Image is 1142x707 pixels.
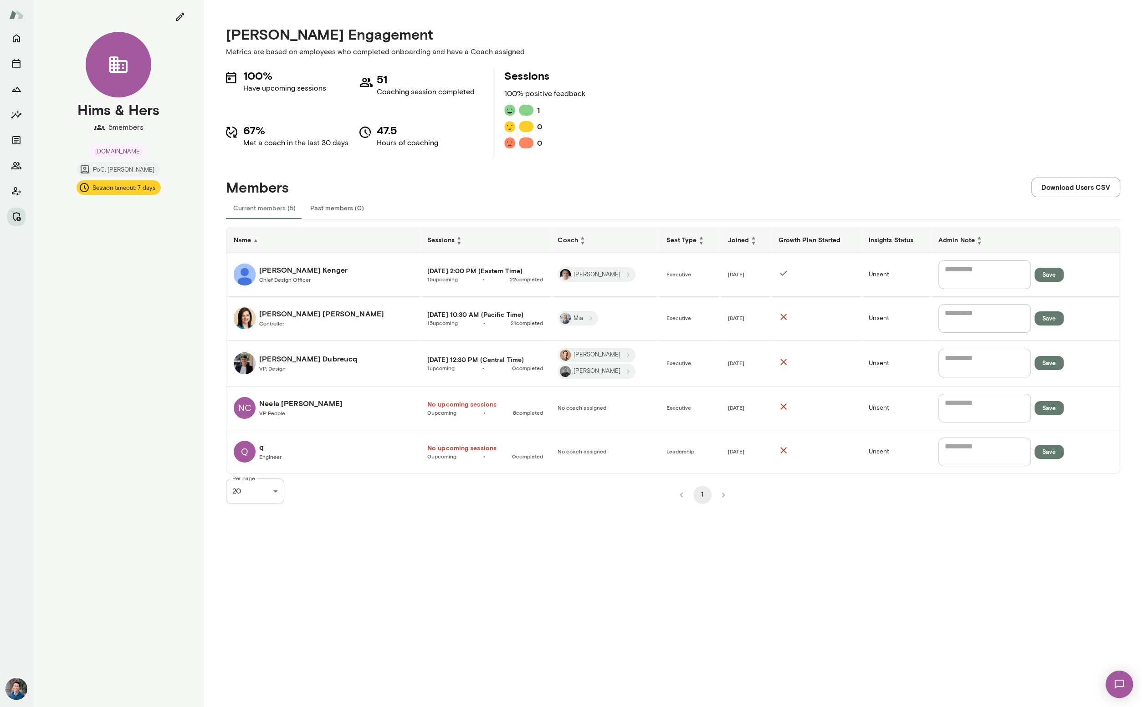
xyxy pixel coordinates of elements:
[580,234,585,240] span: ▲
[427,355,543,364] a: [DATE] 12:30 PM (Central Time)
[226,227,1120,473] table: companies table
[568,270,626,279] span: [PERSON_NAME]
[284,478,1120,504] div: pagination
[259,353,357,364] h6: [PERSON_NAME] Dubreucq
[259,308,384,319] h6: [PERSON_NAME] [PERSON_NAME]
[558,364,635,379] div: Dane Howard[PERSON_NAME]
[427,319,458,326] a: 15upcoming
[861,297,931,341] td: Unsent
[558,311,598,326] div: Mia LewinMia
[977,240,982,245] span: ▼
[537,137,543,148] h6: 0
[7,29,26,47] button: Home
[511,319,543,326] span: 21 completed
[1034,356,1064,370] button: Save
[259,453,282,460] span: Engineer
[513,409,543,416] a: 8completed
[938,234,1112,245] h6: Admin Note
[666,271,691,277] span: Executive
[234,352,413,374] a: Maxime Dubreucq[PERSON_NAME] DubreucqVP, Design
[427,443,543,453] h6: No upcoming sessions
[537,105,540,116] h6: 1
[504,121,515,132] img: feedback icon
[377,123,438,137] h5: 47.5
[259,442,282,453] h6: q
[7,157,26,175] button: Members
[243,123,348,137] h5: 67%
[427,409,456,416] a: 0upcoming
[568,351,626,359] span: [PERSON_NAME]
[232,474,255,482] label: Per page
[666,360,691,366] span: Executive
[727,234,763,245] h6: Joined
[560,269,571,280] img: Mike Lane
[751,240,756,245] span: ▼
[9,6,24,23] img: Mento
[727,271,744,277] span: [DATE]
[427,319,543,326] span: •
[1034,268,1064,282] button: Save
[560,350,571,361] img: David Mitchell
[427,400,543,409] a: No upcoming sessions
[377,86,475,97] p: Coaching session completed
[234,441,256,463] div: Q
[226,178,289,196] h4: Members
[861,341,931,387] td: Unsent
[504,68,585,83] h5: Sessions
[666,315,691,321] span: Executive
[234,264,256,285] img: Dan Kenger
[5,678,27,700] img: Alex Yu
[427,319,458,326] span: 15 upcoming
[778,235,854,244] h6: Growth Plan Started
[510,275,543,283] span: 22 completed
[512,364,543,371] span: 0 completed
[108,122,143,133] p: 5 members
[504,88,585,99] p: 100 % positive feedback
[698,234,704,240] span: ▲
[558,348,635,362] div: David Mitchell[PERSON_NAME]
[226,197,303,219] button: Current members (5)
[751,234,756,240] span: ▲
[427,364,543,371] span: •
[259,365,286,371] span: VP, Design
[427,409,456,416] span: 0 upcoming
[558,448,606,454] span: No coach assigned
[504,137,515,148] img: feedback icon
[87,165,160,174] span: PoC: [PERSON_NAME]
[511,319,543,326] a: 21completed
[727,448,744,454] span: [DATE]
[234,397,413,419] a: NCNeela [PERSON_NAME]VP People
[243,68,326,83] h5: 100%
[77,101,159,118] h4: Hims & Hers
[510,275,543,283] a: 22completed
[427,453,543,460] span: •
[727,404,744,411] span: [DATE]
[7,80,26,98] button: Growth Plan
[234,307,413,329] a: Irene Becklund[PERSON_NAME] [PERSON_NAME]Controller
[861,430,931,473] td: Unsent
[87,183,161,193] span: Session timeout: 7 days
[7,55,26,73] button: Sessions
[861,253,931,297] td: Unsent
[234,307,256,329] img: Irene Becklund
[512,453,543,460] a: 0completed
[698,240,704,245] span: ▼
[259,276,311,283] span: Chief Design Officer
[234,397,256,419] div: NC
[234,235,413,244] h6: Name
[226,46,1120,57] p: Metrics are based on employees who completed onboarding and have a Coach assigned
[666,404,691,411] span: Executive
[427,364,455,371] span: 1 upcoming
[1034,311,1064,326] button: Save
[427,364,455,371] a: 1upcoming
[504,105,515,116] img: feedback icon
[513,409,543,416] span: 8 completed
[427,234,543,245] h6: Sessions
[170,7,189,26] button: edit
[456,234,462,240] span: ▲
[427,310,543,319] a: [DATE] 10:30 AM (Pacific Time)
[869,235,924,244] h6: Insights Status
